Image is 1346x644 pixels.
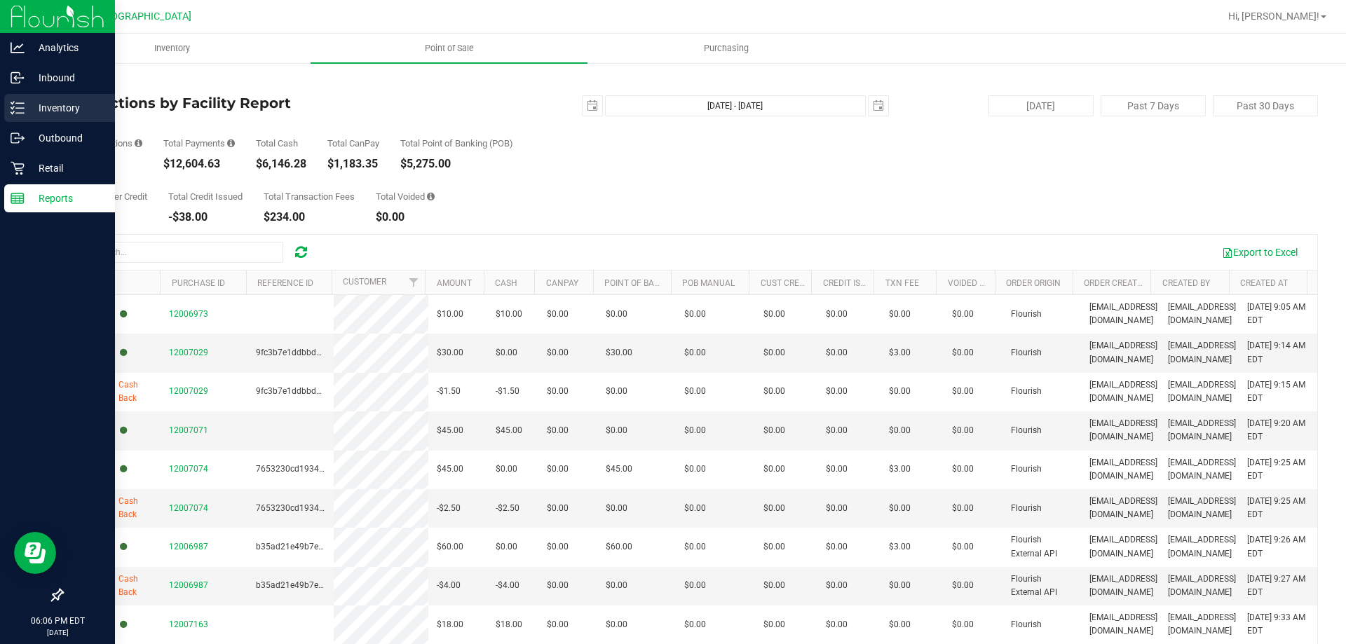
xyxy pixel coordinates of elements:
div: Total Payments [163,139,235,148]
span: select [583,96,602,116]
span: Hi, [PERSON_NAME]! [1228,11,1319,22]
button: Past 7 Days [1101,95,1206,116]
span: $0.00 [952,579,974,592]
span: $0.00 [547,424,569,437]
span: [DATE] 9:27 AM EDT [1247,573,1309,599]
span: $0.00 [952,385,974,398]
a: Credit Issued [823,278,881,288]
span: $3.00 [889,540,911,554]
div: Total CanPay [327,139,379,148]
span: $0.00 [826,540,848,554]
span: $18.00 [496,618,522,631]
p: Reports [25,190,109,207]
span: Flourish [1011,346,1042,359]
span: $0.00 [547,579,569,592]
span: $0.00 [547,308,569,321]
span: Flourish [1011,424,1042,437]
div: $1,183.35 [327,158,379,170]
span: [EMAIL_ADDRESS][DOMAIN_NAME] [1168,339,1236,366]
div: Total Point of Banking (POB) [400,139,513,148]
a: Created By [1162,278,1210,288]
span: [EMAIL_ADDRESS][DOMAIN_NAME] [1168,456,1236,483]
span: $0.00 [763,346,785,359]
span: Inventory [135,42,209,55]
span: [EMAIL_ADDRESS][DOMAIN_NAME] [1168,378,1236,405]
span: $0.00 [684,579,706,592]
span: $0.00 [826,308,848,321]
span: [EMAIL_ADDRESS][DOMAIN_NAME] [1089,573,1157,599]
span: $0.00 [496,463,517,476]
inline-svg: Analytics [11,41,25,55]
p: [DATE] [6,627,109,638]
span: [EMAIL_ADDRESS][DOMAIN_NAME] [1089,378,1157,405]
span: $45.00 [496,424,522,437]
div: Total Cash [256,139,306,148]
span: $0.00 [684,502,706,515]
span: 12006973 [169,309,208,319]
a: Cash [495,278,517,288]
span: [EMAIL_ADDRESS][DOMAIN_NAME] [1089,417,1157,444]
iframe: Resource center [14,532,56,574]
a: Purchase ID [172,278,225,288]
span: $0.00 [684,385,706,398]
span: 9fc3b7e1ddbbd42b71a7353bbe11dd8a [256,386,409,396]
span: $0.00 [826,346,848,359]
span: $0.00 [496,540,517,554]
span: $0.00 [606,385,627,398]
a: Order Created By [1084,278,1160,288]
span: $0.00 [547,463,569,476]
span: -$4.00 [437,579,461,592]
a: Txn Fee [885,278,919,288]
span: $0.00 [547,618,569,631]
span: Flourish External API [1011,573,1073,599]
p: Inbound [25,69,109,86]
span: [EMAIL_ADDRESS][DOMAIN_NAME] [1089,301,1157,327]
span: $0.00 [606,502,627,515]
span: $30.00 [606,346,632,359]
span: $0.00 [547,346,569,359]
inline-svg: Reports [11,191,25,205]
span: $0.00 [763,463,785,476]
span: Cash Back [118,495,152,521]
span: $0.00 [684,463,706,476]
span: b35ad21e49b7e8e56bcbf33805b79d49 [256,542,408,551]
i: Sum of all successful, non-voided payment transaction amounts, excluding tips and transaction fees. [227,139,235,148]
span: [EMAIL_ADDRESS][DOMAIN_NAME] [1168,417,1236,444]
span: [EMAIL_ADDRESS][DOMAIN_NAME] [1089,456,1157,483]
span: $0.00 [763,540,785,554]
span: [DATE] 9:05 AM EDT [1247,301,1309,327]
span: $3.00 [889,346,911,359]
i: Count of all successful payment transactions, possibly including voids, refunds, and cash-back fr... [135,139,142,148]
span: $0.00 [826,463,848,476]
span: $0.00 [889,618,911,631]
span: Flourish [1011,463,1042,476]
span: [DATE] 9:25 AM EDT [1247,456,1309,483]
span: -$2.50 [496,502,519,515]
a: POB Manual [682,278,735,288]
div: $12,604.63 [163,158,235,170]
span: -$1.50 [437,385,461,398]
span: $0.00 [547,385,569,398]
span: $0.00 [952,346,974,359]
span: $0.00 [952,463,974,476]
span: $0.00 [606,618,627,631]
span: $0.00 [606,424,627,437]
span: $0.00 [952,618,974,631]
span: $0.00 [496,346,517,359]
span: [EMAIL_ADDRESS][DOMAIN_NAME] [1168,533,1236,560]
inline-svg: Outbound [11,131,25,145]
a: Order Origin [1006,278,1061,288]
span: $0.00 [889,502,911,515]
span: [DATE] 9:20 AM EDT [1247,417,1309,444]
span: Cash Back [118,573,152,599]
inline-svg: Inbound [11,71,25,85]
span: 12007029 [169,386,208,396]
span: $60.00 [437,540,463,554]
a: Filter [402,270,425,294]
span: b35ad21e49b7e8e56bcbf33805b79d49 [256,580,408,590]
span: [DATE] 9:33 AM EDT [1247,611,1309,638]
span: [EMAIL_ADDRESS][DOMAIN_NAME] [1168,611,1236,638]
span: [DATE] 9:25 AM EDT [1247,495,1309,521]
span: $0.00 [952,502,974,515]
span: [DATE] 9:14 AM EDT [1247,339,1309,366]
